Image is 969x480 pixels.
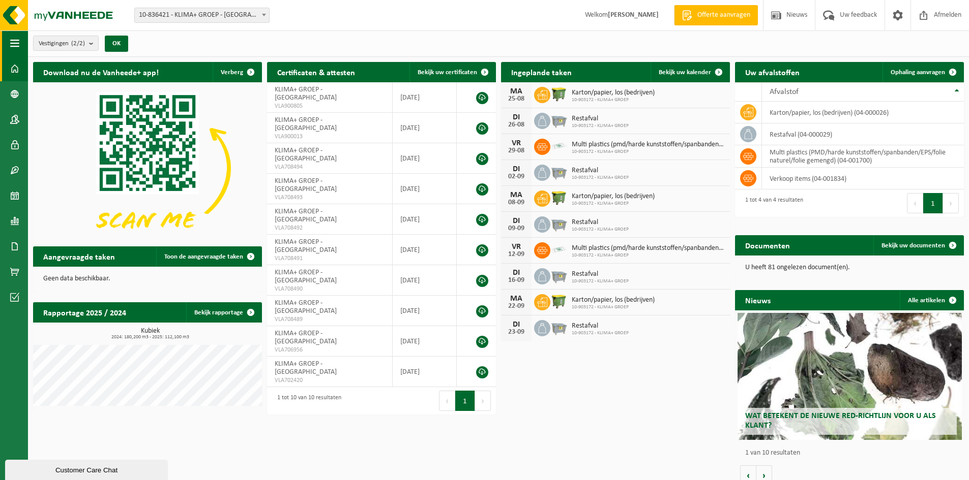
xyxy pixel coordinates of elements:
span: VLA708490 [275,285,385,293]
div: 1 tot 10 van 10 resultaten [272,390,341,412]
a: Alle artikelen [900,290,963,310]
button: Previous [439,391,455,411]
div: 29-08 [506,147,526,154]
span: VLA708492 [275,224,385,232]
a: Bekijk uw certificaten [409,62,495,82]
strong: [PERSON_NAME] [608,11,659,19]
span: 10-836421 - KLIMA+ GROEP - NAZARETH [134,8,270,23]
div: 02-09 [506,173,526,180]
button: OK [105,36,128,52]
td: [DATE] [393,235,457,265]
div: DI [506,113,526,121]
span: VLA900805 [275,102,385,110]
div: DI [506,321,526,329]
span: Restafval [572,115,629,123]
h2: Rapportage 2025 / 2024 [33,302,136,322]
img: LP-SK-00500-LPE-16 [550,241,568,258]
span: 10-903172 - KLIMA+ GROEP [572,123,629,129]
td: [DATE] [393,204,457,235]
span: KLIMA+ GROEP - [GEOGRAPHIC_DATA] [275,177,337,193]
h2: Aangevraagde taken [33,246,125,266]
span: KLIMA+ GROEP - [GEOGRAPHIC_DATA] [275,116,337,132]
span: KLIMA+ GROEP - [GEOGRAPHIC_DATA] [275,299,337,315]
span: 10-903172 - KLIMA+ GROEP [572,201,655,207]
button: Verberg [213,62,261,82]
span: Restafval [572,167,629,175]
div: MA [506,295,526,303]
span: Restafval [572,270,629,278]
span: 10-903172 - KLIMA+ GROEP [572,278,629,284]
span: VLA702420 [275,376,385,385]
span: 10-903172 - KLIMA+ GROEP [572,330,629,336]
p: U heeft 81 ongelezen document(en). [745,264,954,271]
span: 10-903172 - KLIMA+ GROEP [572,304,655,310]
span: Karton/papier, los (bedrijven) [572,89,655,97]
h2: Certificaten & attesten [267,62,365,82]
img: WB-2500-GAL-GY-01 [550,318,568,336]
div: 23-09 [506,329,526,336]
span: Bekijk uw certificaten [418,69,477,76]
iframe: chat widget [5,458,170,480]
a: Bekijk rapportage [186,302,261,323]
div: 26-08 [506,121,526,129]
span: VLA706956 [275,346,385,354]
td: [DATE] [393,357,457,387]
span: Wat betekent de nieuwe RED-richtlijn voor u als klant? [745,412,936,430]
span: Restafval [572,322,629,330]
span: VLA708491 [275,254,385,263]
span: VLA708493 [275,194,385,202]
button: 1 [455,391,475,411]
span: Restafval [572,218,629,227]
td: restafval (04-000029) [762,123,964,145]
button: Next [475,391,491,411]
td: karton/papier, los (bedrijven) (04-000026) [762,102,964,123]
span: 2024: 180,200 m3 - 2025: 112,100 m3 [38,335,262,340]
span: Bekijk uw kalender [659,69,711,76]
div: MA [506,191,526,199]
span: Karton/papier, los (bedrijven) [572,193,655,201]
h2: Nieuws [735,290,781,310]
td: [DATE] [393,174,457,204]
div: 12-09 [506,251,526,258]
span: VLA900013 [275,133,385,141]
img: WB-2500-GAL-GY-01 [550,111,568,129]
span: 10-903172 - KLIMA+ GROEP [572,97,655,103]
img: WB-2500-GAL-GY-01 [550,215,568,232]
button: Next [943,193,959,213]
img: LP-SK-00500-LPE-16 [550,137,568,154]
a: Toon de aangevraagde taken [156,246,261,267]
div: 09-09 [506,225,526,232]
td: [DATE] [393,265,457,296]
span: Karton/papier, los (bedrijven) [572,296,655,304]
h2: Ingeplande taken [501,62,582,82]
span: VLA708489 [275,315,385,324]
div: VR [506,243,526,251]
td: [DATE] [393,113,457,143]
button: Previous [907,193,923,213]
div: 16-09 [506,277,526,284]
span: VLA708494 [275,163,385,171]
div: DI [506,165,526,173]
span: Toon de aangevraagde taken [164,253,243,260]
td: [DATE] [393,143,457,174]
a: Ophaling aanvragen [883,62,963,82]
span: KLIMA+ GROEP - [GEOGRAPHIC_DATA] [275,269,337,284]
h2: Documenten [735,235,800,255]
span: 10-903172 - KLIMA+ GROEP [572,149,725,155]
count: (2/2) [71,40,85,47]
div: DI [506,269,526,277]
span: Multi plastics (pmd/harde kunststoffen/spanbanden/eps/folie naturel/folie gemeng... [572,244,725,252]
td: [DATE] [393,296,457,326]
div: VR [506,139,526,147]
span: KLIMA+ GROEP - [GEOGRAPHIC_DATA] [275,238,337,254]
img: WB-2500-GAL-GY-01 [550,163,568,180]
a: Bekijk uw kalender [651,62,729,82]
h2: Uw afvalstoffen [735,62,810,82]
div: 22-09 [506,303,526,310]
img: WB-2500-GAL-GY-01 [550,267,568,284]
span: KLIMA+ GROEP - [GEOGRAPHIC_DATA] [275,147,337,163]
img: WB-1100-HPE-GN-50 [550,293,568,310]
span: Verberg [221,69,243,76]
div: 1 tot 4 van 4 resultaten [740,192,803,214]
